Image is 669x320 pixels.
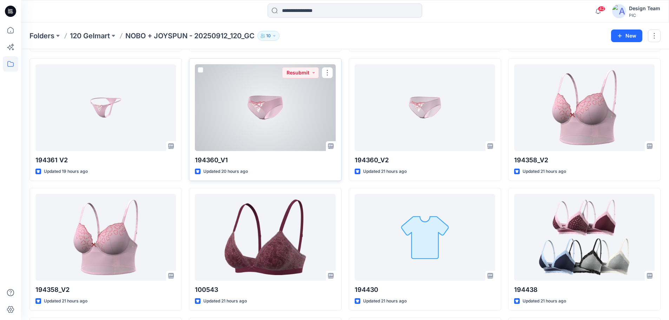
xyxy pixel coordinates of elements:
p: 194358_V2 [514,155,655,165]
a: Folders [29,31,54,41]
a: 194430 [355,194,495,281]
p: 194360_V1 [195,155,335,165]
p: NOBO + JOYSPUN - 20250912_120_GC [125,31,255,41]
p: 194360_V2 [355,155,495,165]
div: PIC [629,13,660,18]
p: Updated 19 hours ago [44,168,88,175]
p: Updated 20 hours ago [203,168,248,175]
button: 10 [257,31,280,41]
a: 194360_V2 [355,64,495,151]
span: 42 [598,6,605,12]
p: Updated 21 hours ago [363,298,407,305]
a: 194358_V2 [514,64,655,151]
a: 194361 V2 [35,64,176,151]
p: 10 [266,32,271,40]
p: Updated 21 hours ago [363,168,407,175]
a: 100543 [195,194,335,281]
p: Updated 21 hours ago [44,298,87,305]
a: 120 Gelmart [70,31,110,41]
p: Updated 21 hours ago [523,168,566,175]
p: Updated 21 hours ago [523,298,566,305]
p: 194358_V2 [35,285,176,295]
button: New [611,30,642,42]
a: 194360_V1 [195,64,335,151]
img: avatar [612,4,626,18]
p: Updated 21 hours ago [203,298,247,305]
a: 194358_V2 [35,194,176,281]
a: 194438 [514,194,655,281]
div: Design Team [629,4,660,13]
p: 194361 V2 [35,155,176,165]
p: 194438 [514,285,655,295]
p: 194430 [355,285,495,295]
p: 100543 [195,285,335,295]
